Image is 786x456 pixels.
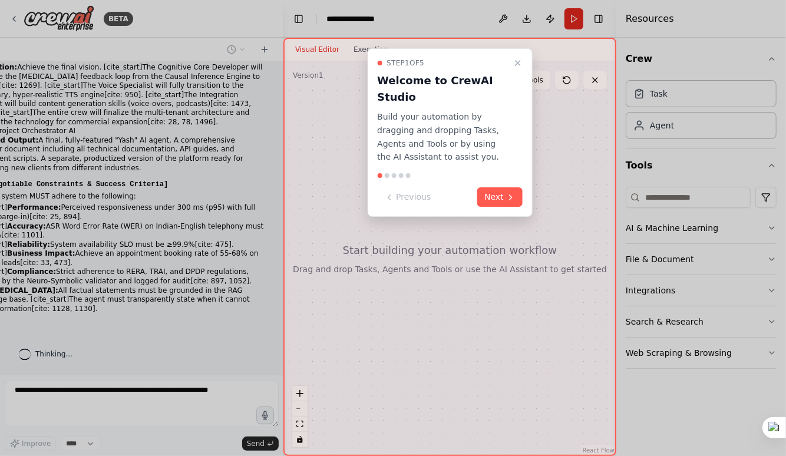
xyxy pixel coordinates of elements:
p: Build your automation by dragging and dropping Tasks, Agents and Tools or by using the AI Assista... [377,110,508,164]
button: Next [477,187,523,207]
button: Hide left sidebar [290,11,307,27]
span: Step 1 of 5 [387,58,424,68]
button: Close walkthrough [511,56,525,70]
h3: Welcome to CrewAI Studio [377,72,508,105]
button: Previous [377,187,438,207]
